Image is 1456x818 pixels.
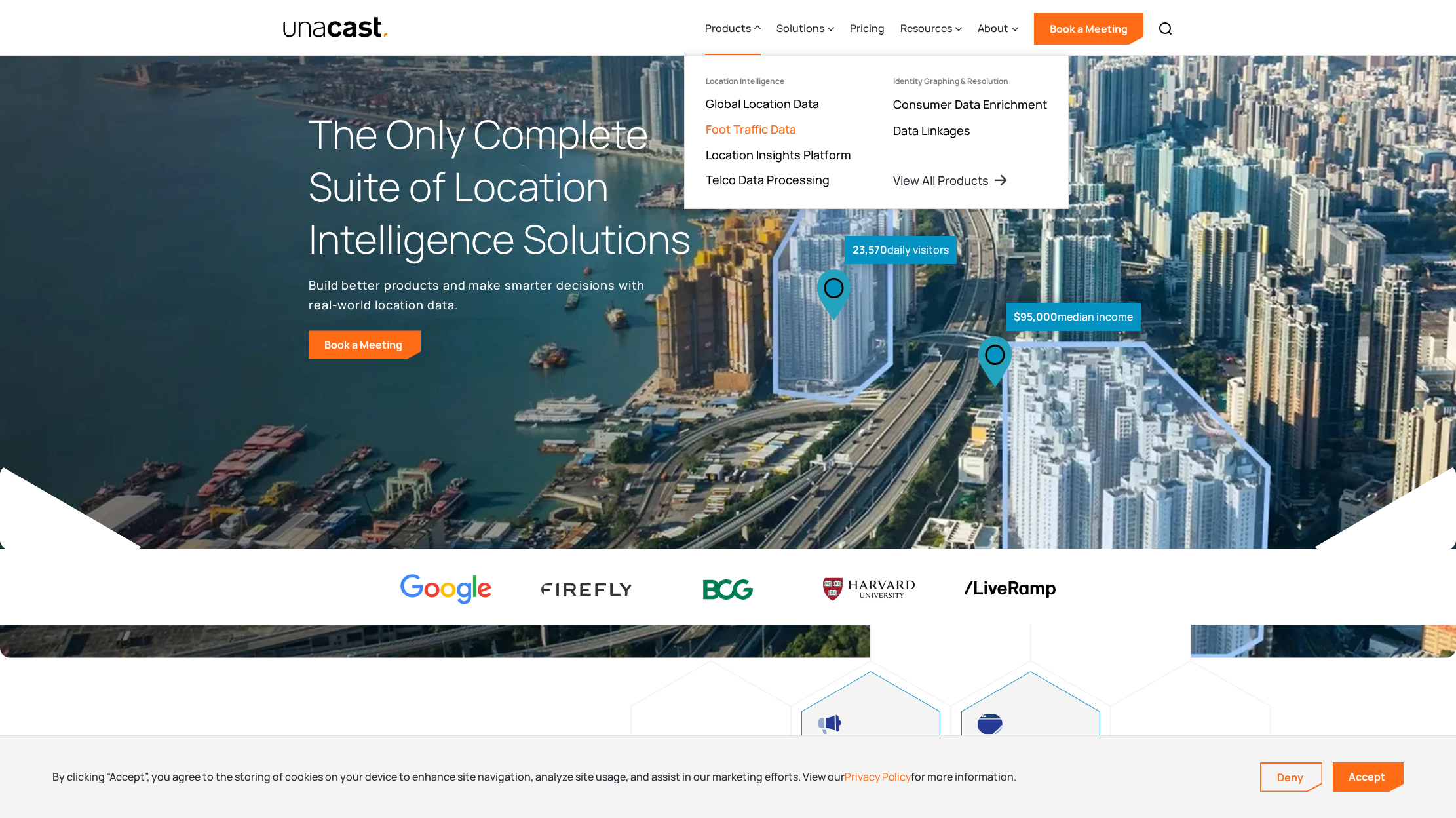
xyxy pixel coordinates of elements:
div: Solutions [776,20,824,36]
div: About [978,20,1008,36]
a: Deny [1261,764,1322,791]
div: Location Intelligence [706,77,784,86]
div: Products [705,2,761,56]
a: Book a Meeting [309,330,421,359]
div: Resources [900,2,962,56]
p: Build better products and make smarter decisions with real-world location data. [309,275,649,315]
img: advertising and marketing icon [818,714,843,735]
a: Location Insights Platform [706,147,851,163]
a: Telco Data Processing [706,172,830,187]
img: liveramp logo [964,581,1056,598]
strong: 23,570 [853,243,887,257]
div: median income [1006,303,1141,331]
strong: $95,000 [1014,309,1058,324]
a: Privacy Policy [845,769,911,784]
h1: The Only Complete Suite of Location Intelligence Solutions [309,108,728,265]
div: About [978,2,1018,56]
div: Solutions [776,2,834,56]
div: Identity Graphing & Resolution [893,77,1008,86]
a: Book a Meeting [1034,13,1143,45]
a: Global Location Data [706,96,819,111]
div: daily visitors [845,236,957,264]
a: Pricing [850,2,885,56]
img: Search icon [1158,21,1174,37]
a: Consumer Data Enrichment [893,96,1047,112]
img: Firefly Advertising logo [541,583,633,596]
div: By clicking “Accept”, you agree to the storing of cookies on your device to enhance site navigati... [52,769,1016,784]
div: Products [705,20,751,36]
a: Data Linkages [893,123,970,138]
nav: Products [684,55,1069,209]
a: Accept [1333,762,1404,792]
a: Foot Traffic Data [706,121,796,137]
img: Harvard U logo [823,574,915,605]
div: Resources [900,20,952,36]
img: BCG logo [682,571,774,608]
a: View All Products [893,172,1008,188]
img: Unacast text logo [282,16,389,39]
a: home [282,16,389,39]
img: Google logo Color [400,574,492,605]
img: developing products icon [978,714,1003,735]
